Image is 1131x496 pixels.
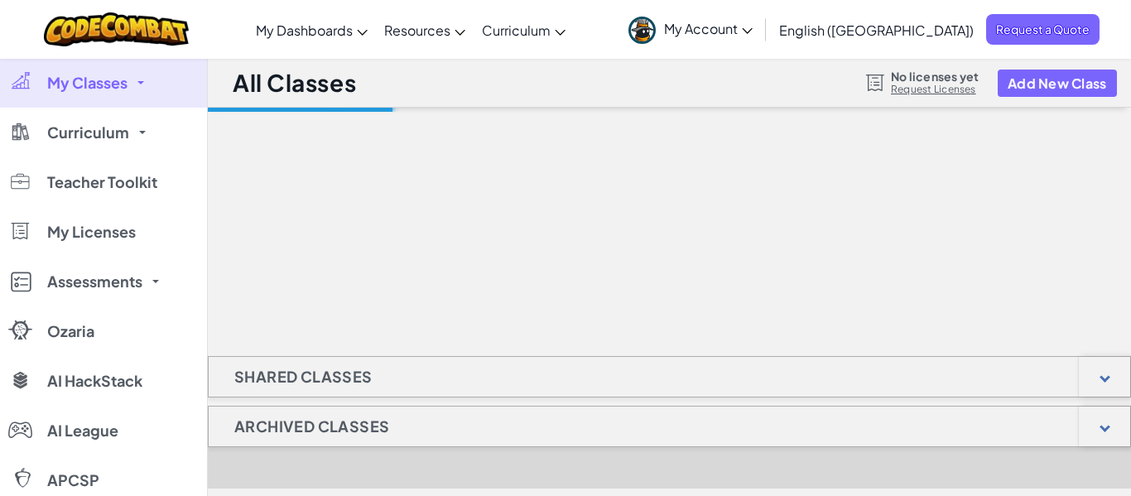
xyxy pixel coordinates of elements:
span: No licenses yet [891,70,979,83]
span: English ([GEOGRAPHIC_DATA]) [779,22,974,39]
a: Request a Quote [986,14,1100,45]
a: My Account [620,3,761,55]
button: Add New Class [998,70,1117,97]
a: My Dashboards [248,7,376,52]
span: Ozaria [47,324,94,339]
h1: All Classes [233,67,356,99]
span: My Account [664,20,753,37]
span: Teacher Toolkit [47,175,157,190]
span: AI League [47,423,118,438]
span: Curriculum [482,22,551,39]
span: Curriculum [47,125,129,140]
span: Resources [384,22,450,39]
a: English ([GEOGRAPHIC_DATA]) [771,7,982,52]
span: Assessments [47,274,142,289]
span: My Classes [47,75,128,90]
img: avatar [628,17,656,44]
span: My Licenses [47,224,136,239]
h1: Shared Classes [209,356,398,397]
span: My Dashboards [256,22,353,39]
span: AI HackStack [47,373,142,388]
a: Resources [376,7,474,52]
img: CodeCombat logo [44,12,189,46]
a: Curriculum [474,7,574,52]
a: Request Licenses [891,83,979,96]
h1: Archived Classes [209,406,415,447]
